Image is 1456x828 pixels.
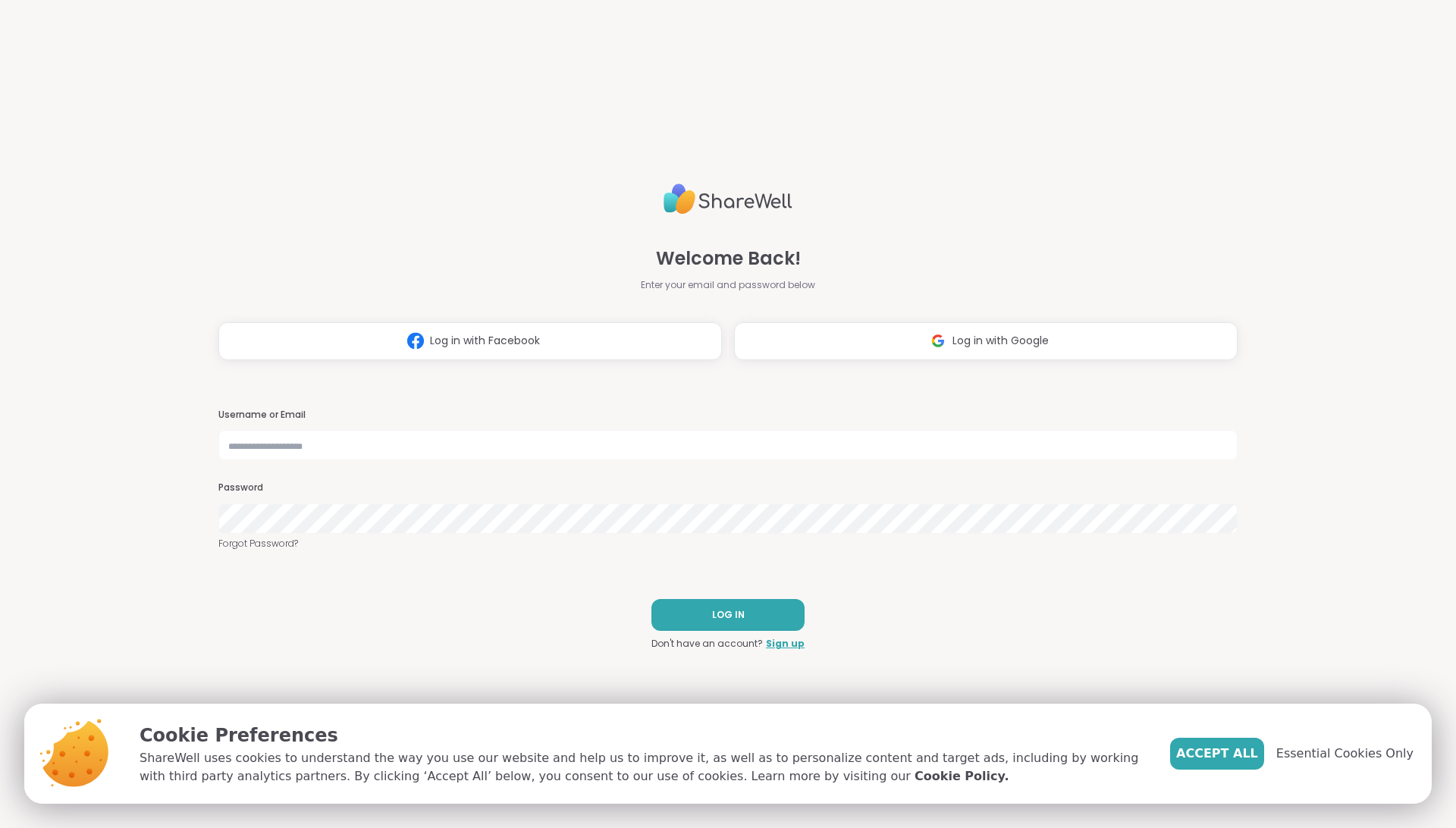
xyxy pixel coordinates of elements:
[952,333,1049,349] span: Log in with Google
[924,327,952,355] img: ShareWell Logomark
[651,637,763,651] span: Don't have an account?
[766,637,805,651] a: Sign up
[915,767,1009,786] a: Cookie Policy.
[1170,738,1264,770] button: Accept All
[712,608,745,622] span: LOG IN
[1176,745,1258,763] span: Accept All
[218,481,1238,494] h3: Password
[734,322,1238,360] button: Log in with Google
[218,322,722,360] button: Log in with Facebook
[218,537,1238,550] a: Forgot Password?
[651,599,805,631] button: LOG IN
[664,177,792,221] img: ShareWell Logo
[656,245,801,272] span: Welcome Back!
[641,278,815,292] span: Enter your email and password below
[401,327,430,355] img: ShareWell Logomark
[430,333,540,349] span: Log in with Facebook
[140,749,1146,786] p: ShareWell uses cookies to understand the way you use our website and help us to improve it, as we...
[140,722,1146,749] p: Cookie Preferences
[1276,745,1414,763] span: Essential Cookies Only
[218,409,1238,422] h3: Username or Email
